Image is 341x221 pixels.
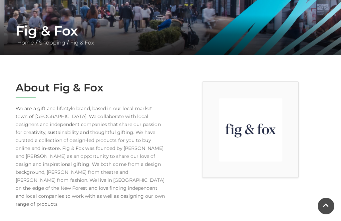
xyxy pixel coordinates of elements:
[37,40,67,46] a: Shopping
[11,23,330,47] div: / /
[16,23,325,39] h1: Fig & Fox
[69,40,96,46] a: Fig & Fox
[16,40,36,46] a: Home
[16,104,166,208] p: We are a gift and lifestyle brand, based in our local market town of [GEOGRAPHIC_DATA]. We collab...
[16,81,166,94] h2: About Fig & Fox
